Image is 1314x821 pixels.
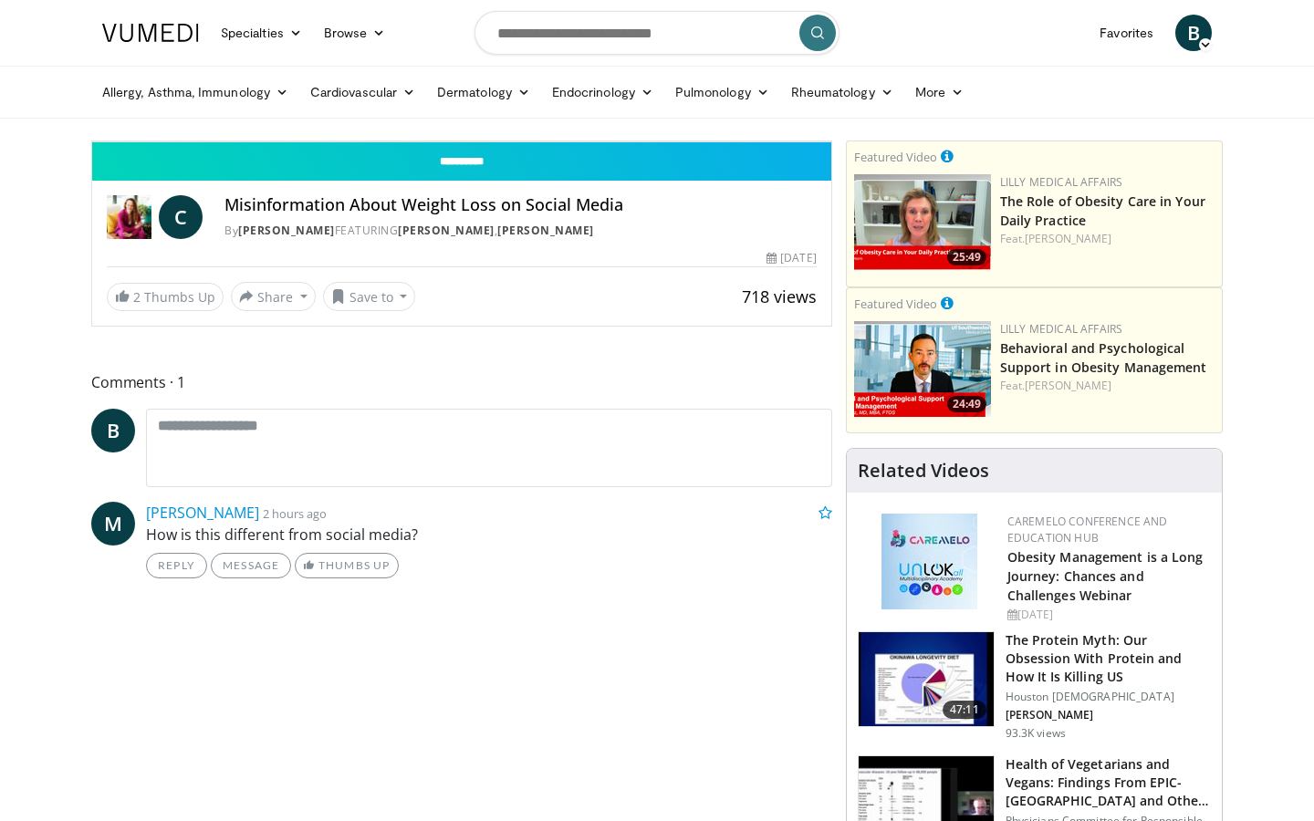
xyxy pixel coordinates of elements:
[780,74,904,110] a: Rheumatology
[1007,514,1168,546] a: CaReMeLO Conference and Education Hub
[854,174,991,270] a: 25:49
[1000,231,1215,247] div: Feat.
[295,553,398,578] a: Thumbs Up
[1006,631,1211,686] h3: The Protein Myth: Our Obsession With Protein and How It Is Killing US
[1175,15,1212,51] a: B
[541,74,664,110] a: Endocrinology
[1006,690,1211,704] p: Houston [DEMOGRAPHIC_DATA]
[947,396,986,412] span: 24:49
[904,74,975,110] a: More
[146,553,207,578] a: Reply
[1000,174,1123,190] a: Lilly Medical Affairs
[1025,231,1111,246] a: [PERSON_NAME]
[766,250,816,266] div: [DATE]
[102,24,199,42] img: VuMedi Logo
[1089,15,1164,51] a: Favorites
[742,286,817,307] span: 718 views
[224,223,816,239] div: By FEATURING ,
[947,249,986,265] span: 25:49
[313,15,397,51] a: Browse
[146,524,832,546] p: How is this different from social media?
[1007,548,1204,604] a: Obesity Management is a Long Journey: Chances and Challenges Webinar
[91,74,299,110] a: Allergy, Asthma, Immunology
[133,288,141,306] span: 2
[159,195,203,239] a: C
[854,149,937,165] small: Featured Video
[323,282,416,311] button: Save to
[1006,726,1066,741] p: 93.3K views
[238,223,335,238] a: [PERSON_NAME]
[1007,607,1207,623] div: [DATE]
[91,502,135,546] a: M
[1006,755,1211,810] h3: Health of Vegetarians and Vegans: Findings From EPIC-[GEOGRAPHIC_DATA] and Othe…
[91,409,135,452] a: B
[210,15,313,51] a: Specialties
[943,701,986,719] span: 47:11
[107,195,151,239] img: Dr. Carolynn Francavilla
[92,141,831,142] video-js: Video Player
[107,283,224,311] a: 2 Thumbs Up
[497,223,594,238] a: [PERSON_NAME]
[859,632,994,727] img: b7b8b05e-5021-418b-a89a-60a270e7cf82.150x105_q85_crop-smart_upscale.jpg
[211,553,291,578] a: Message
[858,631,1211,741] a: 47:11 The Protein Myth: Our Obsession With Protein and How It Is Killing US Houston [DEMOGRAPHIC_...
[398,223,495,238] a: [PERSON_NAME]
[854,296,937,312] small: Featured Video
[854,321,991,417] a: 24:49
[1000,321,1123,337] a: Lilly Medical Affairs
[1000,192,1205,229] a: The Role of Obesity Care in Your Daily Practice
[474,11,839,55] input: Search topics, interventions
[426,74,541,110] a: Dermatology
[1025,378,1111,393] a: [PERSON_NAME]
[299,74,426,110] a: Cardiovascular
[231,282,316,311] button: Share
[224,195,816,215] h4: Misinformation About Weight Loss on Social Media
[881,514,977,609] img: 45df64a9-a6de-482c-8a90-ada250f7980c.png.150x105_q85_autocrop_double_scale_upscale_version-0.2.jpg
[854,174,991,270] img: e1208b6b-349f-4914-9dd7-f97803bdbf1d.png.150x105_q85_crop-smart_upscale.png
[858,460,989,482] h4: Related Videos
[146,503,259,523] a: [PERSON_NAME]
[664,74,780,110] a: Pulmonology
[1006,708,1211,722] p: [PERSON_NAME]
[91,370,832,394] span: Comments 1
[263,505,327,522] small: 2 hours ago
[854,321,991,417] img: ba3304f6-7838-4e41-9c0f-2e31ebde6754.png.150x105_q85_crop-smart_upscale.png
[1000,339,1207,376] a: Behavioral and Psychological Support in Obesity Management
[1000,378,1215,394] div: Feat.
